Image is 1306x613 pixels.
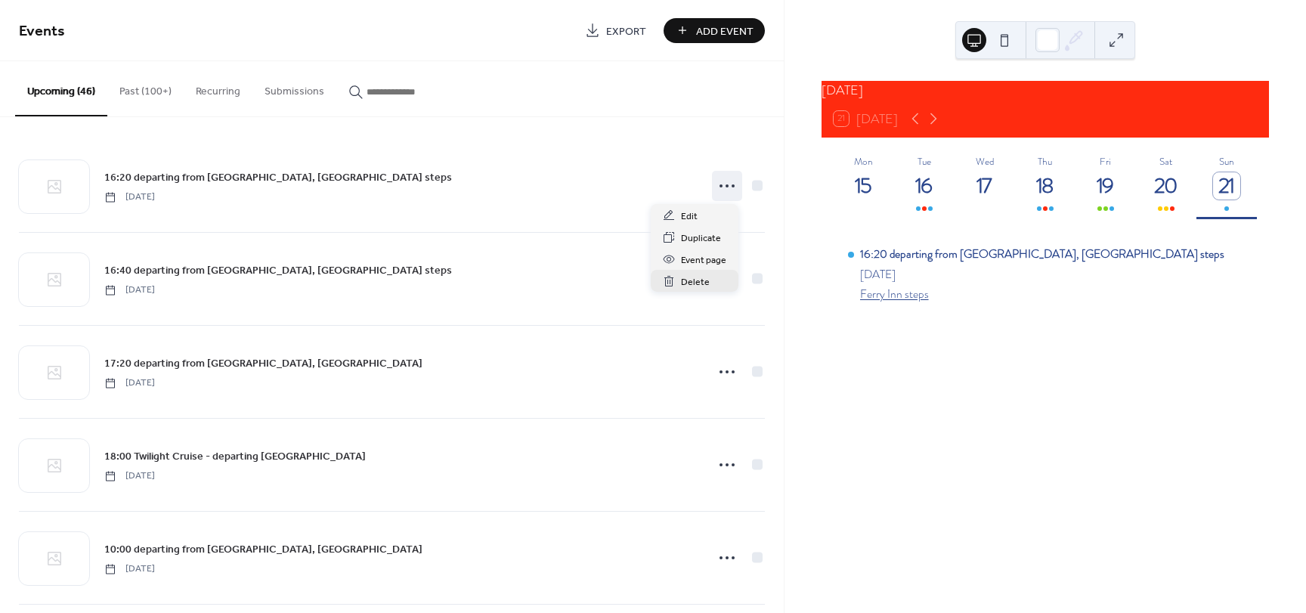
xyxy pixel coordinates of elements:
[1020,154,1071,169] div: Thu
[1032,172,1059,200] div: 18
[860,246,1224,262] div: 16:20 departing from [GEOGRAPHIC_DATA], [GEOGRAPHIC_DATA] steps
[104,542,422,558] span: 10:00 departing from [GEOGRAPHIC_DATA], [GEOGRAPHIC_DATA]
[1136,147,1196,219] button: Sat20
[574,18,658,43] a: Export
[104,469,155,483] span: [DATE]
[911,172,938,200] div: 16
[104,449,366,465] span: 18:00 Twilight Cruise - departing [GEOGRAPHIC_DATA]
[19,17,65,46] span: Events
[104,283,155,297] span: [DATE]
[104,190,155,204] span: [DATE]
[104,354,422,372] a: 17:20 departing from [GEOGRAPHIC_DATA], [GEOGRAPHIC_DATA]
[104,263,452,279] span: 16:40 departing from [GEOGRAPHIC_DATA], [GEOGRAPHIC_DATA] steps
[899,154,950,169] div: Tue
[104,262,452,279] a: 16:40 departing from [GEOGRAPHIC_DATA], [GEOGRAPHIC_DATA] steps
[1140,154,1192,169] div: Sat
[104,447,366,465] a: 18:00 Twilight Cruise - departing [GEOGRAPHIC_DATA]
[1015,147,1075,219] button: Thu18
[1201,154,1252,169] div: Sun
[107,61,184,115] button: Past (100+)
[971,172,998,200] div: 17
[838,154,890,169] div: Mon
[252,61,336,115] button: Submissions
[850,172,877,200] div: 15
[696,23,754,39] span: Add Event
[1196,147,1257,219] button: Sun21
[1153,172,1180,200] div: 20
[606,23,646,39] span: Export
[104,376,155,390] span: [DATE]
[681,252,726,268] span: Event page
[681,274,710,290] span: Delete
[104,562,155,576] span: [DATE]
[822,81,1269,101] div: [DATE]
[834,147,894,219] button: Mon15
[681,231,721,246] span: Duplicate
[860,286,1224,302] a: Ferry Inn steps
[894,147,955,219] button: Tue16
[184,61,252,115] button: Recurring
[1092,172,1119,200] div: 19
[104,356,422,372] span: 17:20 departing from [GEOGRAPHIC_DATA], [GEOGRAPHIC_DATA]
[664,18,765,43] button: Add Event
[104,540,422,558] a: 10:00 departing from [GEOGRAPHIC_DATA], [GEOGRAPHIC_DATA]
[1080,154,1131,169] div: Fri
[955,147,1015,219] button: Wed17
[104,169,452,186] a: 16:20 departing from [GEOGRAPHIC_DATA], [GEOGRAPHIC_DATA] steps
[15,61,107,116] button: Upcoming (46)
[1075,147,1136,219] button: Fri19
[1213,172,1240,200] div: 21
[104,170,452,186] span: 16:20 departing from [GEOGRAPHIC_DATA], [GEOGRAPHIC_DATA] steps
[860,266,1224,283] div: [DATE]
[959,154,1010,169] div: Wed
[681,209,698,224] span: Edit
